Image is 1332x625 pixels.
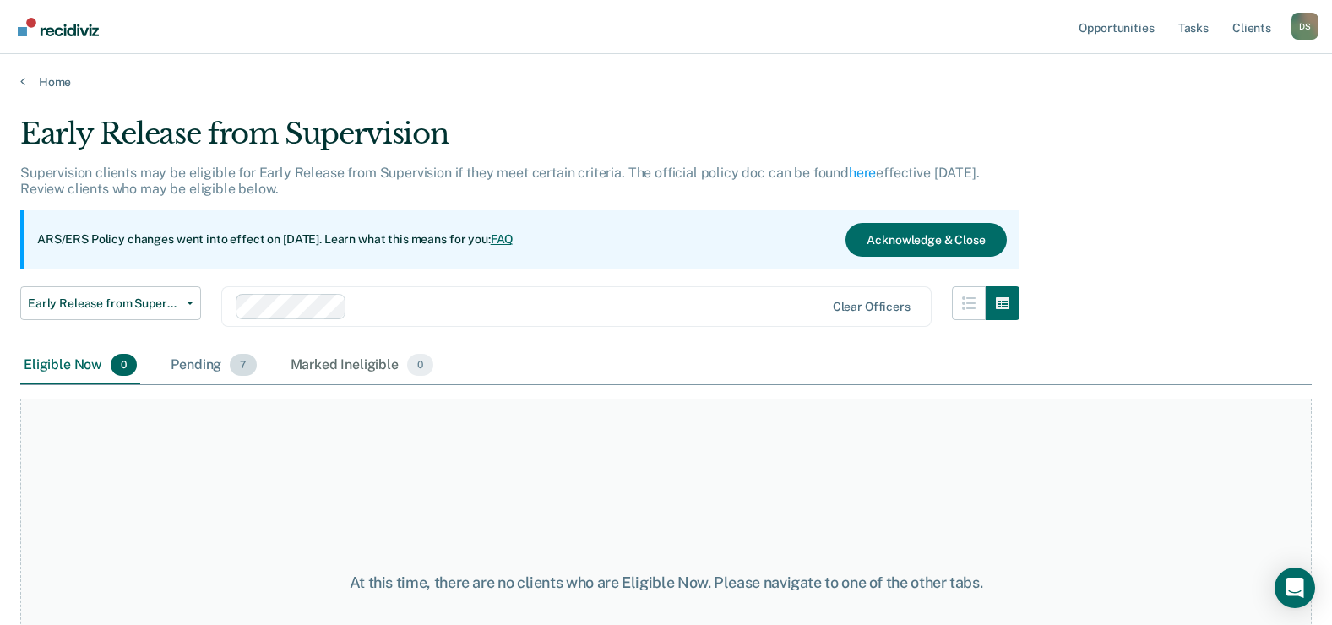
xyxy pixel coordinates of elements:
[167,347,259,384] div: Pending7
[1291,13,1318,40] div: D S
[1275,568,1315,608] div: Open Intercom Messenger
[20,165,980,197] p: Supervision clients may be eligible for Early Release from Supervision if they meet certain crite...
[849,165,876,181] a: here
[20,117,1019,165] div: Early Release from Supervision
[833,300,911,314] div: Clear officers
[20,286,201,320] button: Early Release from Supervision
[37,231,514,248] p: ARS/ERS Policy changes went into effect on [DATE]. Learn what this means for you:
[28,296,180,311] span: Early Release from Supervision
[344,573,989,592] div: At this time, there are no clients who are Eligible Now. Please navigate to one of the other tabs.
[287,347,438,384] div: Marked Ineligible0
[18,18,99,36] img: Recidiviz
[20,347,140,384] div: Eligible Now0
[1291,13,1318,40] button: Profile dropdown button
[111,354,137,376] span: 0
[491,232,514,246] a: FAQ
[230,354,256,376] span: 7
[20,74,1312,90] a: Home
[407,354,433,376] span: 0
[845,223,1006,257] button: Acknowledge & Close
